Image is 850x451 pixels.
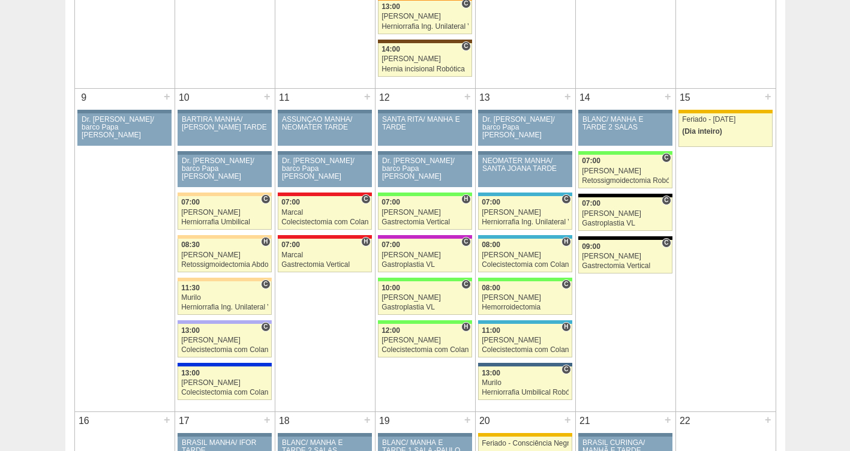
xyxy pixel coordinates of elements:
[478,151,572,155] div: Key: Aviso
[261,194,270,204] span: Consultório
[462,89,473,104] div: +
[682,127,722,136] span: (Dia inteiro)
[582,262,669,270] div: Gastrectomia Vertical
[482,209,569,217] div: [PERSON_NAME]
[576,412,594,430] div: 21
[181,294,268,302] div: Murilo
[582,220,669,227] div: Gastroplastia VL
[378,433,471,437] div: Key: Aviso
[482,218,569,226] div: Herniorrafia Ing. Unilateral VL
[262,89,272,104] div: +
[663,89,673,104] div: +
[181,303,268,311] div: Herniorrafia Ing. Unilateral VL
[482,198,500,206] span: 07:00
[378,320,471,324] div: Key: Brasil
[382,198,400,206] span: 07:00
[478,155,572,187] a: NEOMATER MANHÃ/ SANTA JOANA TARDE
[582,199,600,208] span: 07:00
[275,412,294,430] div: 18
[261,237,270,246] span: Hospital
[178,320,271,324] div: Key: Christóvão da Gama
[178,366,271,400] a: 13:00 [PERSON_NAME] Colecistectomia com Colangiografia VL
[482,369,500,377] span: 13:00
[578,113,672,146] a: BLANC/ MANHÃ E TARDE 2 SALAS
[478,324,572,357] a: H 11:00 [PERSON_NAME] Colecistectomia com Colangiografia VL
[582,116,668,131] div: BLANC/ MANHÃ E TARDE 2 SALAS
[582,177,669,185] div: Retossigmoidectomia Robótica
[162,412,172,428] div: +
[582,157,600,165] span: 07:00
[361,237,370,246] span: Hospital
[281,218,368,226] div: Colecistectomia com Colangiografia VL
[181,261,268,269] div: Retossigmoidectomia Abdominal
[178,196,271,230] a: C 07:00 [PERSON_NAME] Herniorrafia Umbilical
[282,116,368,131] div: ASSUNÇÃO MANHÃ/ NEOMATER TARDE
[278,433,371,437] div: Key: Aviso
[281,261,368,269] div: Gastrectomia Vertical
[561,322,570,332] span: Hospital
[178,324,271,357] a: C 13:00 [PERSON_NAME] Colecistectomia com Colangiografia VL
[181,251,268,259] div: [PERSON_NAME]
[382,13,468,20] div: [PERSON_NAME]
[182,157,268,181] div: Dr. [PERSON_NAME]/ barco Papa [PERSON_NAME]
[478,239,572,272] a: H 08:00 [PERSON_NAME] Colecistectomia com Colangiografia VL
[461,237,470,246] span: Consultório
[281,240,300,249] span: 07:00
[178,235,271,239] div: Key: Bartira
[378,43,471,77] a: C 14:00 [PERSON_NAME] Hernia incisional Robótica
[281,251,368,259] div: Marcal
[478,433,572,437] div: Key: Feriado
[662,238,671,248] span: Consultório
[178,239,271,272] a: H 08:30 [PERSON_NAME] Retossigmoidectomia Abdominal
[281,198,300,206] span: 07:00
[178,113,271,146] a: BARTIRA MANHÃ/ [PERSON_NAME] TARDE
[378,196,471,230] a: H 07:00 [PERSON_NAME] Gastrectomia Vertical
[278,155,371,187] a: Dr. [PERSON_NAME]/ barco Papa [PERSON_NAME]
[482,379,569,387] div: Murilo
[378,235,471,239] div: Key: Maria Braido
[382,2,400,11] span: 13:00
[461,279,470,289] span: Consultório
[382,261,468,269] div: Gastroplastia VL
[181,284,200,292] span: 11:30
[382,346,468,354] div: Colecistectomia com Colangiografia VL
[278,110,371,113] div: Key: Aviso
[178,155,271,187] a: Dr. [PERSON_NAME]/ barco Papa [PERSON_NAME]
[482,294,569,302] div: [PERSON_NAME]
[278,113,371,146] a: ASSUNÇÃO MANHÃ/ NEOMATER TARDE
[275,89,294,107] div: 11
[181,346,268,354] div: Colecistectomia com Colangiografia VL
[382,65,468,73] div: Hernia incisional Robótica
[461,41,470,51] span: Consultório
[382,116,468,131] div: SANTA RITA/ MANHÃ E TARDE
[478,278,572,281] div: Key: Brasil
[678,110,772,113] div: Key: Feriado
[181,379,268,387] div: [PERSON_NAME]
[181,209,268,217] div: [PERSON_NAME]
[378,239,471,272] a: C 07:00 [PERSON_NAME] Gastroplastia VL
[578,110,672,113] div: Key: Aviso
[181,198,200,206] span: 07:00
[181,240,200,249] span: 08:30
[763,89,773,104] div: +
[378,113,471,146] a: SANTA RITA/ MANHÃ E TARDE
[175,412,194,430] div: 17
[382,209,468,217] div: [PERSON_NAME]
[75,412,94,430] div: 16
[578,151,672,155] div: Key: Brasil
[376,89,394,107] div: 12
[563,412,573,428] div: +
[178,281,271,315] a: C 11:30 Murilo Herniorrafia Ing. Unilateral VL
[482,389,569,396] div: Herniorrafia Umbilical Robótica
[461,194,470,204] span: Hospital
[378,40,471,43] div: Key: Santa Joana
[181,218,268,226] div: Herniorrafia Umbilical
[182,116,268,131] div: BARTIRA MANHÃ/ [PERSON_NAME] TARDE
[478,193,572,196] div: Key: Neomater
[181,336,268,344] div: [PERSON_NAME]
[181,326,200,335] span: 13:00
[582,167,669,175] div: [PERSON_NAME]
[576,89,594,107] div: 14
[476,412,494,430] div: 20
[663,412,673,428] div: +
